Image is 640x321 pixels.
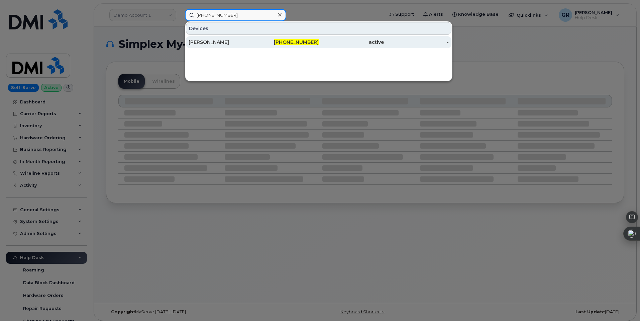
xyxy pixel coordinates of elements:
div: - [384,39,449,46]
span: [PHONE_NUMBER] [274,39,319,45]
div: active [319,39,384,46]
div: Devices [186,22,451,35]
a: [PERSON_NAME][PHONE_NUMBER]active- [186,36,451,48]
div: [PERSON_NAME] [189,39,254,46]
